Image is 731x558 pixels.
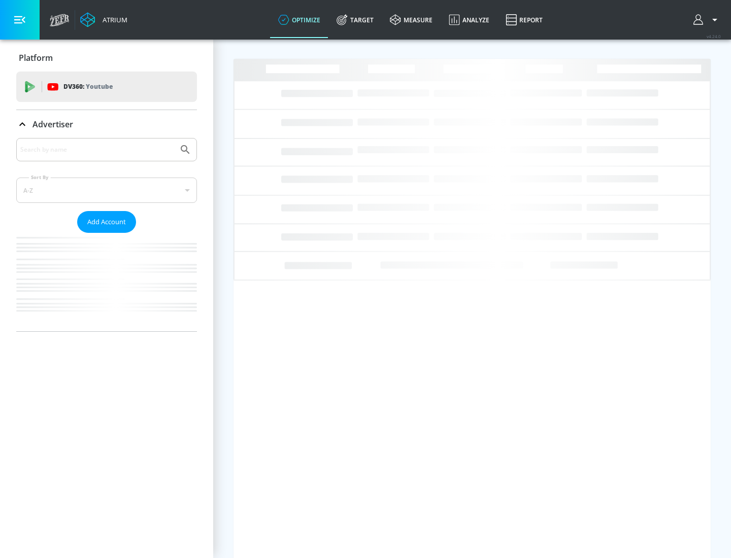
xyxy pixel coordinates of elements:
a: Analyze [441,2,497,38]
a: Report [497,2,551,38]
button: Add Account [77,211,136,233]
input: Search by name [20,143,174,156]
div: Platform [16,44,197,72]
span: Add Account [87,216,126,228]
div: A-Z [16,178,197,203]
p: Youtube [86,81,113,92]
nav: list of Advertiser [16,233,197,331]
div: Atrium [98,15,127,24]
p: DV360: [63,81,113,92]
p: Platform [19,52,53,63]
div: DV360: Youtube [16,72,197,102]
p: Advertiser [32,119,73,130]
span: v 4.24.0 [707,33,721,39]
a: Target [328,2,382,38]
a: Atrium [80,12,127,27]
a: optimize [270,2,328,38]
label: Sort By [29,174,51,181]
div: Advertiser [16,110,197,138]
div: Advertiser [16,138,197,331]
a: measure [382,2,441,38]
